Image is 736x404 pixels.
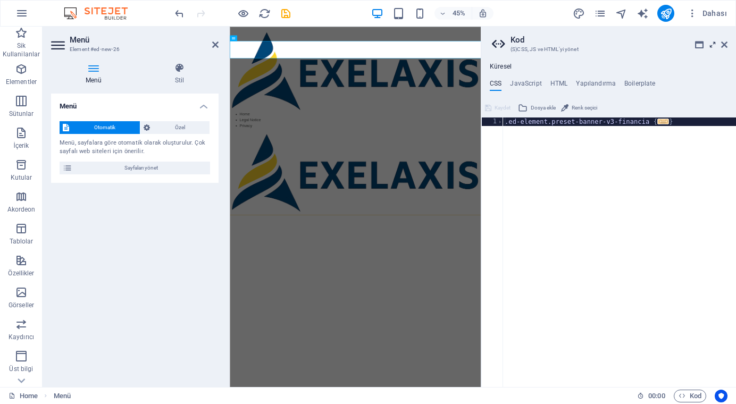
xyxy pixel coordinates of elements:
h6: 45% [450,7,467,20]
p: Kaydırıcı [9,333,34,341]
h4: Menü [51,63,140,85]
p: İçerik [13,141,29,150]
span: Dahası [687,8,727,19]
button: publish [657,5,674,22]
button: Sayfaları yönet [60,162,210,174]
button: Ön izleme modundan çıkıp düzenlemeye devam etmek için buraya tıklayın [237,7,249,20]
a: Seçimi iptal etmek için tıkla. Sayfaları açmak için çift tıkla [9,390,38,402]
h4: Stil [140,63,219,85]
button: pages [593,7,606,20]
span: Seçmek için tıkla. Düzenlemek için çift tıkla [54,390,71,402]
button: save [279,7,292,20]
button: navigator [615,7,628,20]
span: 00 00 [648,390,665,402]
p: Görseller [9,301,34,309]
h4: Küresel [490,63,512,71]
div: 1 [482,117,504,126]
span: Renk seçici [572,102,597,114]
button: Renk seçici [559,102,599,114]
i: Tasarım (Ctrl+Alt+Y) [573,7,585,20]
button: Kod [674,390,706,402]
i: AI Writer [637,7,649,20]
button: 45% [434,7,472,20]
i: Yeniden boyutlandırmada yakınlaştırma düzeyini seçilen cihaza uyacak şekilde otomatik olarak ayarla. [478,9,488,18]
h4: Menü [51,94,219,113]
i: Geri al: Element ekle (Ctrl+Z) [173,7,186,20]
span: Özel [153,121,206,134]
h4: JavaScript [510,80,541,91]
h2: Kod [511,35,727,45]
button: Özel [140,121,210,134]
span: Kod [679,390,701,402]
button: Usercentrics [715,390,727,402]
span: ... [658,119,670,124]
h4: Boilerplate [624,80,656,91]
p: Akordeon [7,205,36,214]
span: : [656,392,657,400]
h4: CSS [490,80,501,91]
p: Elementler [6,78,37,86]
h3: Element #ed-new-26 [70,45,197,54]
p: Tablolar [10,237,34,246]
button: reload [258,7,271,20]
span: Otomatik [72,121,137,134]
p: Kutular [11,173,32,182]
h2: Menü [70,35,219,45]
h3: (S)CSS, JS ve HTML'yi yönet [511,45,706,54]
i: Kaydet (Ctrl+S) [280,7,292,20]
button: Dosya ekle [516,102,557,114]
p: Sütunlar [9,110,34,118]
h4: Yapılandırma [576,80,616,91]
span: Sayfaları yönet [76,162,207,174]
button: Otomatik [60,121,140,134]
p: Özellikler [8,269,34,277]
button: text_generator [636,7,649,20]
i: Yayınla [660,7,672,20]
div: Menü, sayfalara göre otomatik olarak oluşturulur. Çok sayfalı web siteleri için önerilir. [60,139,210,156]
img: Editor Logo [61,7,141,20]
i: Sayfalar (Ctrl+Alt+S) [594,7,606,20]
span: Dosya ekle [531,102,556,114]
h4: HTML [550,80,568,91]
button: design [572,7,585,20]
button: Dahası [683,5,731,22]
p: Üst bilgi [9,365,33,373]
nav: breadcrumb [54,390,71,402]
i: Navigatör [615,7,628,20]
i: Sayfayı yeniden yükleyin [258,7,271,20]
h6: Oturum süresi [637,390,665,402]
button: undo [173,7,186,20]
